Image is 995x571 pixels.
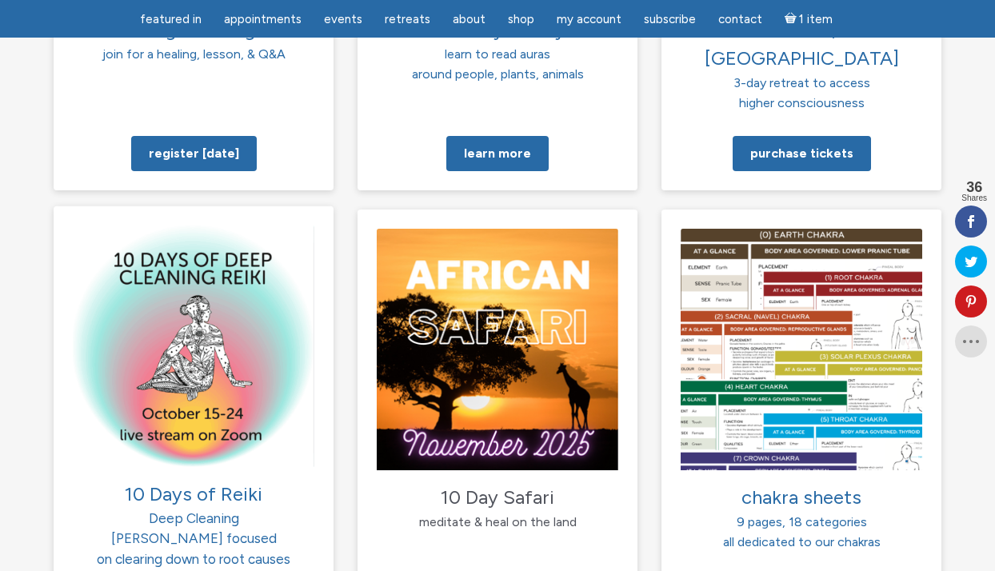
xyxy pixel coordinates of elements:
[785,12,800,26] i: Cart
[961,194,987,202] span: Shares
[419,514,577,529] span: meditate & heal on the land
[385,12,430,26] span: Retreats
[737,514,867,529] span: 9 pages, 18 categories
[508,12,534,26] span: Shop
[733,75,870,90] span: 3-day retreat to access
[314,4,372,35] a: Events
[557,12,621,26] span: My Account
[498,4,544,35] a: Shop
[446,136,549,171] a: Learn more
[412,66,584,82] span: around people, plants, animals
[799,14,833,26] span: 1 item
[445,46,550,62] span: learn to read auras
[224,12,302,26] span: Appointments
[375,4,440,35] a: Retreats
[324,12,362,26] span: Events
[634,4,705,35] a: Subscribe
[111,487,277,546] span: Deep Cleaning [PERSON_NAME] focused
[709,4,772,35] a: Contact
[739,95,865,110] span: higher consciousness
[214,4,311,35] a: Appointments
[125,481,262,505] span: 10 Days of Reiki
[723,534,881,549] span: all dedicated to our chakras
[547,4,631,35] a: My Account
[441,485,554,509] span: 10 Day Safari
[741,485,861,509] span: chakra sheets
[131,136,257,171] a: Register [DATE]
[130,4,211,35] a: featured in
[775,2,843,35] a: Cart1 item
[140,12,202,26] span: featured in
[961,180,987,194] span: 36
[443,4,495,35] a: About
[97,550,290,566] span: on clearing down to root causes
[718,12,762,26] span: Contact
[102,46,286,62] span: join for a healing, lesson, & Q&A
[644,12,696,26] span: Subscribe
[733,136,871,171] a: Purchase tickets
[453,12,486,26] span: About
